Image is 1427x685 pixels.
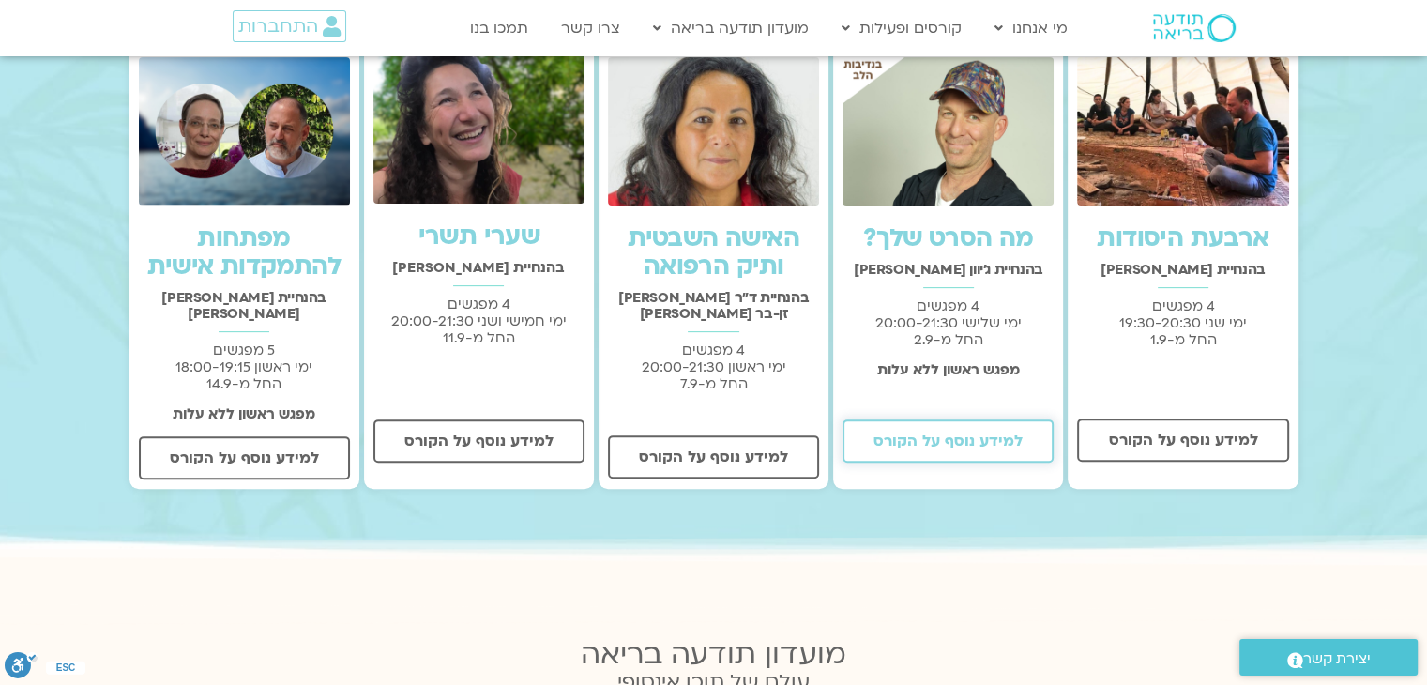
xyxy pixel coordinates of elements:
[608,435,819,479] a: למידע נוסף על הקורס
[639,449,788,465] span: למידע נוסף על הקורס
[873,433,1023,449] span: למידע נוסף על הקורס
[233,10,346,42] a: התחברות
[832,10,971,46] a: קורסים ופעילות
[628,221,799,283] a: האישה השבטית ותיק הרפואה
[1149,330,1216,349] span: החל מ-1.9
[373,419,584,463] a: למידע נוסף על הקורס
[238,16,318,37] span: התחברות
[1153,14,1236,42] img: תודעה בריאה
[139,290,350,322] h2: בהנחיית [PERSON_NAME] [PERSON_NAME]
[608,342,819,392] p: 4 מפגשים ימי ראשון 20:00-21:30
[373,296,584,346] p: 4 מפגשים ימי חמישי ושני 20:00-21:30 החל מ-11.9
[843,262,1054,278] h2: בהנחיית ג'יוון [PERSON_NAME]
[404,433,554,449] span: למידע נוסף על הקורס
[461,10,538,46] a: תמכו בנו
[170,449,319,466] span: למידע נוסף על הקורס
[863,221,1034,255] a: מה הסרט שלך?
[608,290,819,322] h2: בהנחיית ד"ר [PERSON_NAME] זן-בר [PERSON_NAME]
[1239,639,1418,676] a: יצירת קשר
[173,404,315,423] strong: מפגש ראשון ללא עלות
[373,260,584,276] h2: בהנחיית [PERSON_NAME]
[139,342,350,392] p: 5 מפגשים ימי ראשון 18:00-19:15
[680,374,748,393] span: החל מ-7.9
[843,419,1054,463] a: למידע נוסף על הקורס
[147,221,341,283] a: מפתחות להתמקדות אישית
[1077,297,1288,348] p: 4 מפגשים ימי שני 19:30-20:30
[1303,647,1371,672] span: יצירת קשר
[1108,432,1257,449] span: למידע נוסף על הקורס
[139,436,350,479] a: למידע נוסף על הקורס
[985,10,1077,46] a: מי אנחנו
[1077,419,1288,462] a: למידע נוסף על הקורס
[877,360,1020,379] strong: מפגש ראשון ללא עלות
[418,220,540,253] a: שערי תשרי
[914,330,983,349] span: החל מ-2.9
[1077,262,1288,278] h2: בהנחיית [PERSON_NAME]
[206,374,281,393] span: החל מ-14.9
[843,297,1054,348] p: 4 מפגשים ימי שלישי 20:00-21:30
[1097,221,1268,255] a: ארבעת היסודות
[552,10,630,46] a: צרו קשר
[489,638,939,671] h2: מועדון תודעה בריאה
[644,10,818,46] a: מועדון תודעה בריאה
